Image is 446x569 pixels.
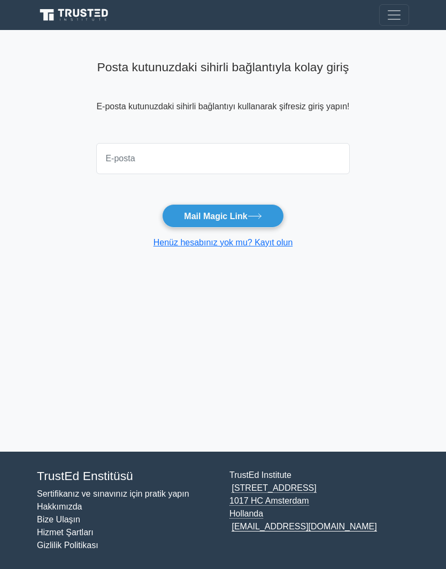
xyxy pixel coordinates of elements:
[184,212,247,221] font: Mail Magic Link
[37,528,94,537] a: Hizmet Şartları
[162,204,283,227] button: Mail Magic Link
[37,515,80,524] a: Bize Ulaşın
[37,541,98,550] a: Gizlilik Politikası
[37,489,189,498] a: Sertifikanız ve sınavınız için pratik yapın
[96,102,349,111] font: E-posta kutunuzdaki sihirli bağlantıyı kullanarak şifresiz giriş yapın!
[96,143,349,174] input: E-posta
[37,502,82,511] a: Hakkımızda
[37,469,133,483] font: TrustEd Enstitüsü
[153,238,293,247] a: Henüz hesabınız yok mu? Kayıt olun
[97,60,349,74] font: Posta kutunuzdaki sihirli bağlantıyla kolay giriş
[379,4,409,26] button: Gezinmeyi aç/kapat
[229,470,291,480] font: TrustEd Institute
